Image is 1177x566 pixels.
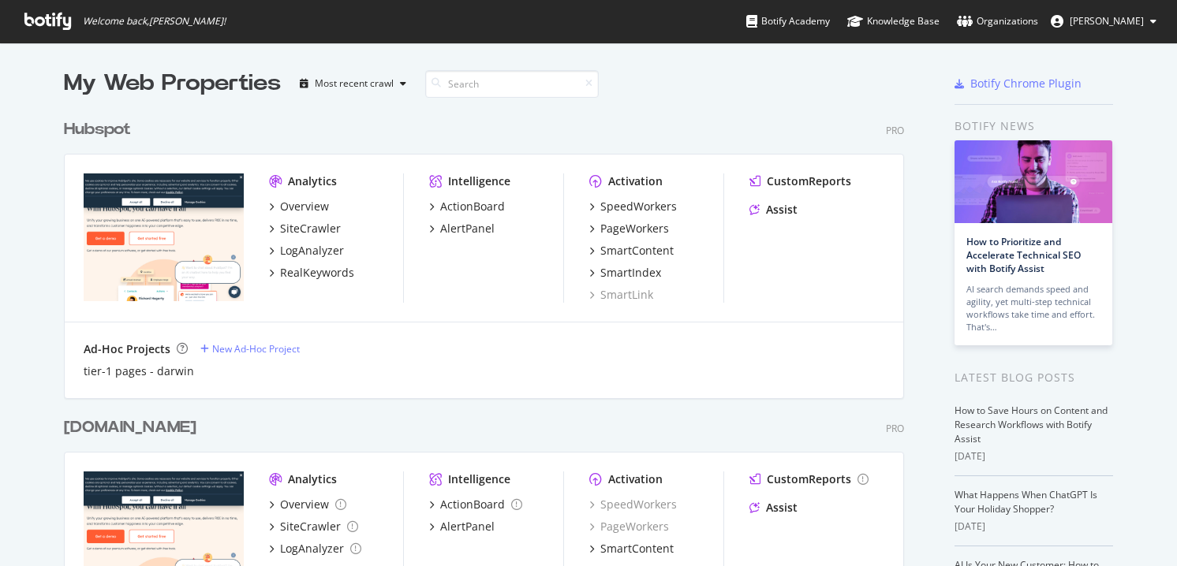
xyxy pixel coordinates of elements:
[280,265,354,281] div: RealKeywords
[200,342,300,356] a: New Ad-Hoc Project
[64,118,131,141] div: Hubspot
[966,283,1100,333] div: AI search demands speed and agility, yet multi-step technical workflows take time and effort. Tha...
[600,199,677,214] div: SpeedWorkers
[440,221,495,236] div: AlertPanel
[955,519,1113,534] div: [DATE]
[212,342,300,356] div: New Ad-Hoc Project
[269,541,361,557] a: LogAnalyzer
[749,202,798,218] a: Assist
[746,13,830,29] div: Botify Academy
[955,117,1113,135] div: Botify news
[608,173,663,189] div: Activation
[955,76,1082,91] a: Botify Chrome Plugin
[83,15,226,28] span: Welcome back, [PERSON_NAME] !
[269,221,341,236] a: SiteCrawler
[600,265,661,281] div: SmartIndex
[440,199,505,214] div: ActionBoard
[429,221,495,236] a: AlertPanel
[429,519,495,534] a: AlertPanel
[280,243,344,259] div: LogAnalyzer
[955,369,1113,386] div: Latest Blog Posts
[767,471,851,487] div: CustomReports
[448,173,510,189] div: Intelligence
[749,471,869,487] a: CustomReports
[957,13,1038,29] div: Organizations
[269,519,358,534] a: SiteCrawler
[288,471,337,487] div: Analytics
[749,173,851,189] a: CustomReports
[589,199,677,214] a: SpeedWorkers
[970,76,1082,91] div: Botify Chrome Plugin
[64,416,203,439] a: [DOMAIN_NAME]
[589,221,669,236] a: PageWorkers
[269,265,354,281] a: RealKeywords
[966,235,1081,275] a: How to Prioritize and Accelerate Technical SEO with Botify Assist
[767,173,851,189] div: CustomReports
[269,497,346,512] a: Overview
[955,140,1112,223] img: How to Prioritize and Accelerate Technical SEO with Botify Assist
[600,541,674,557] div: SmartContent
[589,265,661,281] a: SmartIndex
[886,422,904,435] div: Pro
[600,243,674,259] div: SmartContent
[766,500,798,516] div: Assist
[288,173,337,189] div: Analytics
[429,497,522,512] a: ActionBoard
[64,118,137,141] a: Hubspot
[955,404,1108,445] a: How to Save Hours on Content and Research Workflows with Botify Assist
[440,519,495,534] div: AlertPanel
[589,287,653,303] a: SmartLink
[886,124,904,137] div: Pro
[429,199,505,214] a: ActionBoard
[280,199,329,214] div: Overview
[280,221,341,236] div: SiteCrawler
[589,519,669,534] a: PageWorkers
[608,471,663,487] div: Activation
[589,243,674,259] a: SmartContent
[64,68,281,99] div: My Web Properties
[269,243,344,259] a: LogAnalyzer
[1070,14,1144,28] span: Bradley Sanders
[64,416,196,439] div: [DOMAIN_NAME]
[1038,9,1169,34] button: [PERSON_NAME]
[293,71,413,96] button: Most recent crawl
[589,541,674,557] a: SmartContent
[84,363,194,379] a: tier-1 pages - darwin
[280,497,329,512] div: Overview
[448,471,510,487] div: Intelligence
[955,488,1097,516] a: What Happens When ChatGPT Is Your Holiday Shopper?
[749,500,798,516] a: Assist
[280,541,344,557] div: LogAnalyzer
[847,13,940,29] div: Knowledge Base
[84,341,170,357] div: Ad-Hoc Projects
[766,202,798,218] div: Assist
[315,79,394,88] div: Most recent crawl
[84,173,244,301] img: hubspot.com
[440,497,505,512] div: ActionBoard
[269,199,329,214] a: Overview
[600,221,669,236] div: PageWorkers
[589,497,677,512] a: SpeedWorkers
[280,519,341,534] div: SiteCrawler
[955,449,1113,464] div: [DATE]
[425,70,599,98] input: Search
